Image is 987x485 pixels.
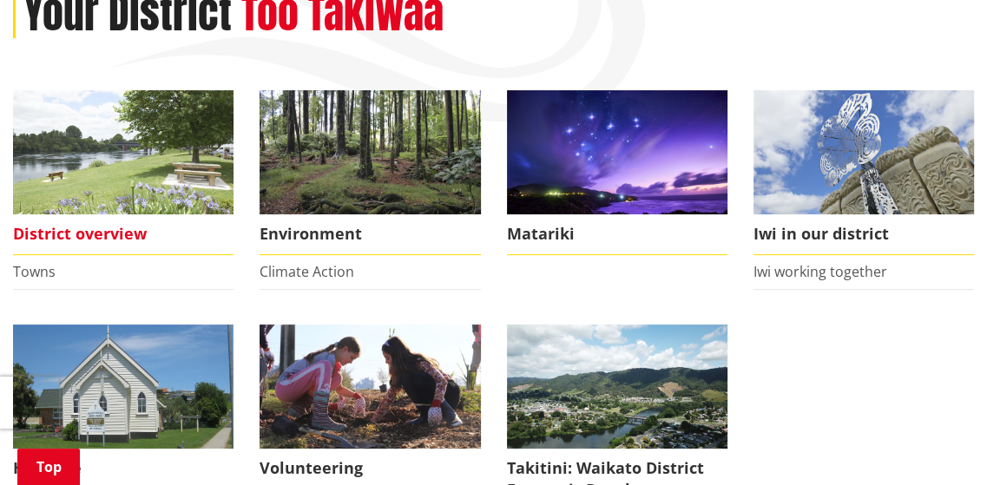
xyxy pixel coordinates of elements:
img: ngaaruawaahia [507,324,727,449]
img: Raglan Church [13,324,234,449]
img: volunteer icon [260,324,480,449]
a: Environment [260,90,480,254]
a: Iwi working together [753,262,887,281]
a: Climate Action [260,262,354,281]
img: Turangawaewae Ngaruawahia [753,90,974,214]
a: Towns [13,262,56,281]
a: Matariki [507,90,727,254]
img: Matariki over Whiaangaroa [507,90,727,214]
span: Matariki [507,214,727,254]
span: Iwi in our district [753,214,974,254]
a: Turangawaewae Ngaruawahia Iwi in our district [753,90,974,254]
span: Environment [260,214,480,254]
img: biodiversity- Wright's Bush_16x9 crop [260,90,480,214]
a: Ngaruawahia 0015 District overview [13,90,234,254]
a: Top [17,449,80,485]
iframe: Messenger Launcher [907,412,970,475]
span: District overview [13,214,234,254]
img: Ngaruawahia 0015 [13,90,234,214]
